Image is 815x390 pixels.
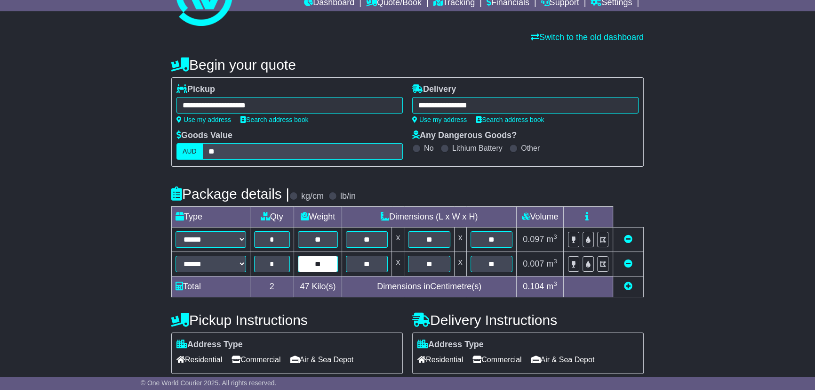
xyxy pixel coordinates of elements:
[476,116,544,123] a: Search address book
[232,352,280,367] span: Commercial
[176,84,215,95] label: Pickup
[176,143,203,160] label: AUD
[553,258,557,265] sup: 3
[412,84,456,95] label: Delivery
[624,235,632,244] a: Remove this item
[553,233,557,240] sup: 3
[521,144,540,153] label: Other
[553,280,557,287] sup: 3
[546,235,557,244] span: m
[546,282,557,291] span: m
[342,276,517,297] td: Dimensions in Centimetre(s)
[290,352,354,367] span: Air & Sea Depot
[624,259,632,268] a: Remove this item
[412,312,644,328] h4: Delivery Instructions
[417,340,484,350] label: Address Type
[624,282,632,291] a: Add new item
[342,207,517,227] td: Dimensions (L x W x H)
[523,235,544,244] span: 0.097
[531,32,644,42] a: Switch to the old dashboard
[176,116,231,123] a: Use my address
[294,207,342,227] td: Weight
[546,259,557,268] span: m
[412,130,517,141] label: Any Dangerous Goods?
[412,116,467,123] a: Use my address
[523,282,544,291] span: 0.104
[392,227,404,252] td: x
[340,191,356,202] label: lb/in
[523,259,544,268] span: 0.007
[176,130,232,141] label: Goods Value
[250,207,294,227] td: Qty
[176,340,243,350] label: Address Type
[516,207,563,227] td: Volume
[392,252,404,276] td: x
[171,312,403,328] h4: Pickup Instructions
[300,282,309,291] span: 47
[294,276,342,297] td: Kilo(s)
[171,57,644,73] h4: Begin your quote
[454,227,466,252] td: x
[301,191,324,202] label: kg/cm
[176,352,222,367] span: Residential
[172,207,250,227] td: Type
[240,116,308,123] a: Search address book
[141,379,277,387] span: © One World Courier 2025. All rights reserved.
[454,252,466,276] td: x
[172,276,250,297] td: Total
[171,186,289,202] h4: Package details |
[417,352,463,367] span: Residential
[452,144,503,153] label: Lithium Battery
[250,276,294,297] td: 2
[531,352,595,367] span: Air & Sea Depot
[472,352,521,367] span: Commercial
[424,144,433,153] label: No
